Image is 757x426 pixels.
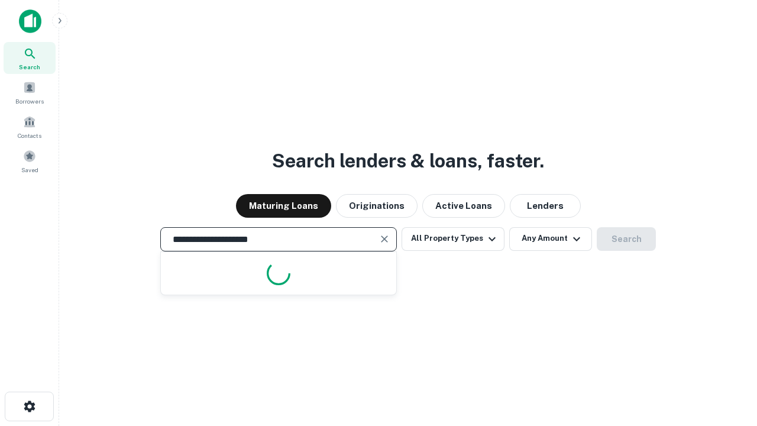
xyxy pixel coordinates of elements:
[376,231,393,247] button: Clear
[510,194,581,218] button: Lenders
[21,165,38,175] span: Saved
[4,145,56,177] a: Saved
[19,62,40,72] span: Search
[18,131,41,140] span: Contacts
[336,194,418,218] button: Originations
[4,42,56,74] a: Search
[422,194,505,218] button: Active Loans
[272,147,544,175] h3: Search lenders & loans, faster.
[4,111,56,143] a: Contacts
[15,96,44,106] span: Borrowers
[19,9,41,33] img: capitalize-icon.png
[4,76,56,108] a: Borrowers
[402,227,504,251] button: All Property Types
[698,331,757,388] iframe: Chat Widget
[236,194,331,218] button: Maturing Loans
[509,227,592,251] button: Any Amount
